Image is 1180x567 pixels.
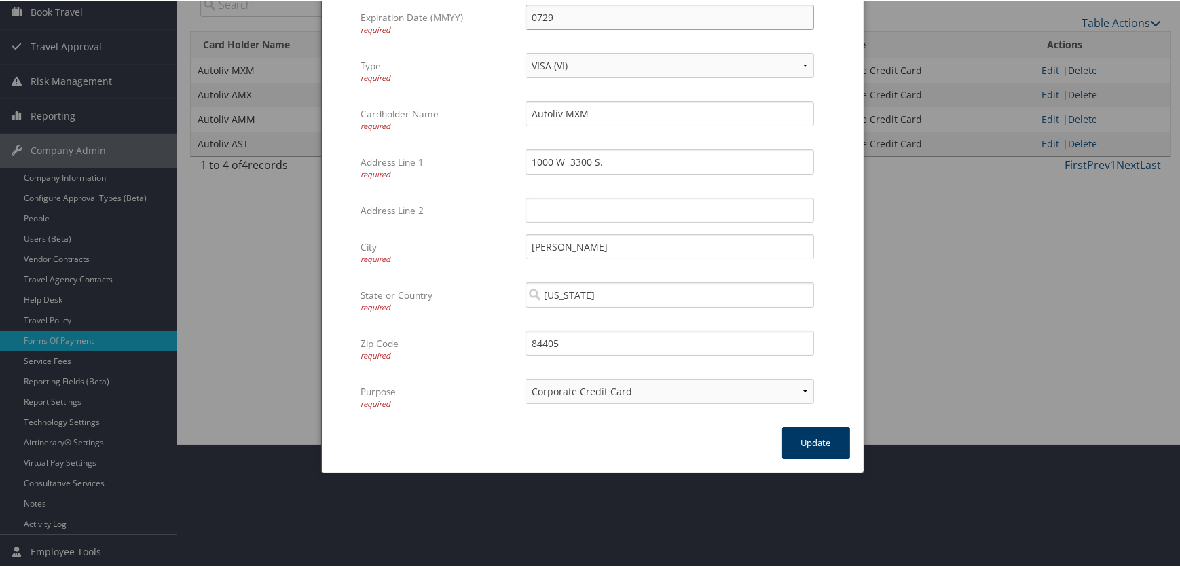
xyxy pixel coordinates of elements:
label: Address Line 2 [361,196,515,222]
label: Purpose [361,378,515,415]
label: Type [361,52,515,89]
label: Zip Code [361,329,515,367]
label: Expiration Date (MMYY) [361,3,515,41]
span: required [361,168,390,178]
span: required [361,397,390,407]
button: Update [782,426,850,458]
span: required [361,120,390,130]
label: Cardholder Name [361,100,515,137]
span: required [361,23,390,33]
span: required [361,253,390,263]
span: required [361,349,390,359]
span: required [361,301,390,311]
label: City [361,233,515,270]
label: State or Country [361,281,515,318]
label: Address Line 1 [361,148,515,185]
span: required [361,71,390,81]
